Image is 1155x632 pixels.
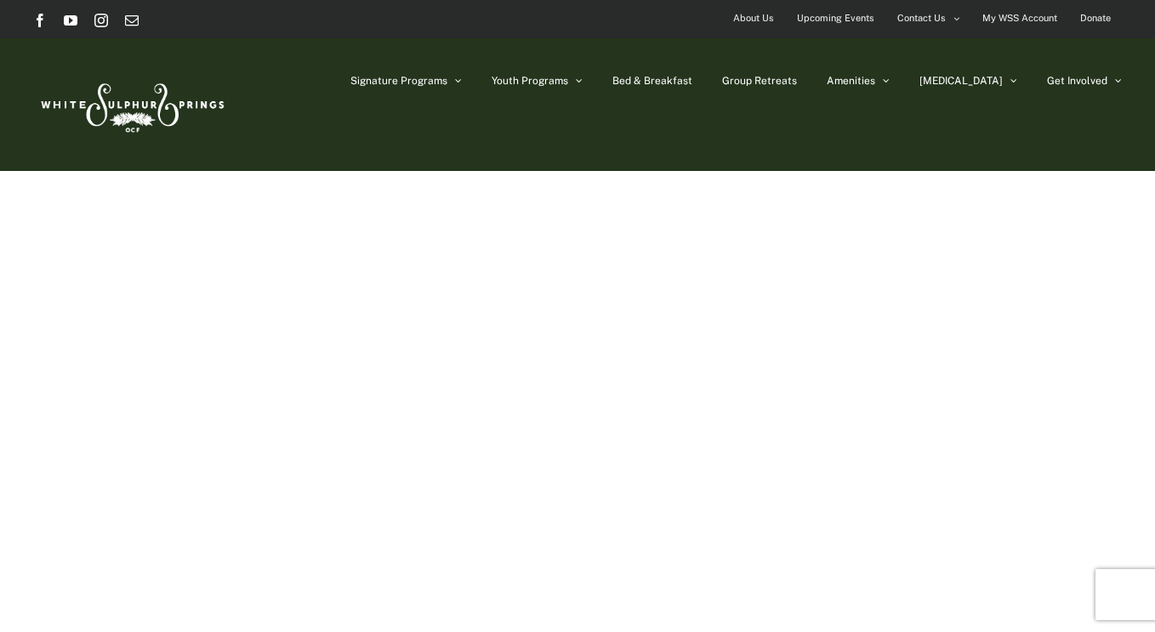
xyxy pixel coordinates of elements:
span: About Us [733,6,774,31]
span: Group Retreats [722,76,797,86]
a: Email [125,14,139,27]
span: Amenities [827,76,875,86]
span: Donate [1080,6,1111,31]
a: Get Involved [1047,38,1122,123]
nav: Main Menu [350,38,1122,123]
span: My WSS Account [982,6,1057,31]
a: Facebook [33,14,47,27]
span: Signature Programs [350,76,447,86]
a: YouTube [64,14,77,27]
img: White Sulphur Springs Logo [33,65,229,145]
a: Group Retreats [722,38,797,123]
span: Contact Us [897,6,946,31]
a: Bed & Breakfast [612,38,692,123]
span: Upcoming Events [797,6,874,31]
a: Signature Programs [350,38,462,123]
span: Youth Programs [492,76,568,86]
a: Instagram [94,14,108,27]
a: [MEDICAL_DATA] [919,38,1017,123]
a: Youth Programs [492,38,583,123]
span: Bed & Breakfast [612,76,692,86]
span: Get Involved [1047,76,1107,86]
a: Amenities [827,38,890,123]
span: [MEDICAL_DATA] [919,76,1003,86]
